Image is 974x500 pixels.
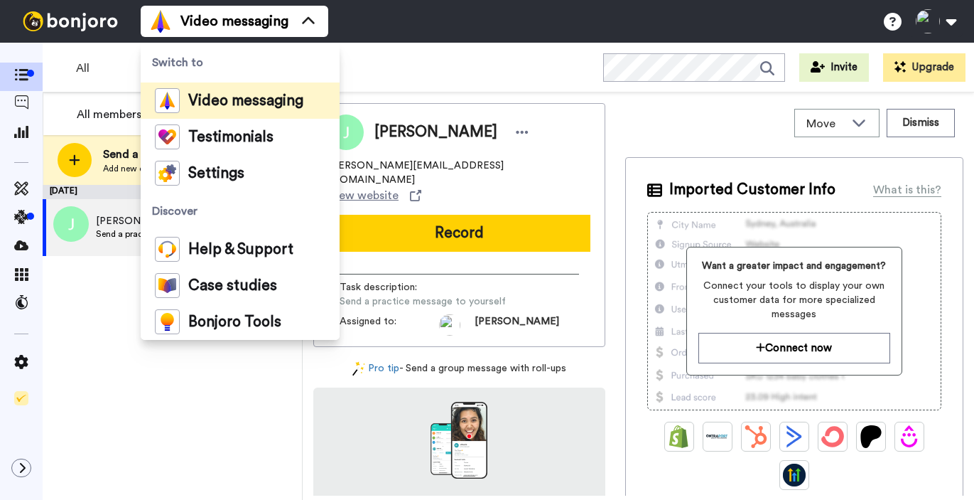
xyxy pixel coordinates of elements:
[141,267,340,304] a: Case studies
[668,425,691,448] img: Shopify
[340,314,439,336] span: Assigned to:
[860,425,882,448] img: Patreon
[374,122,497,143] span: [PERSON_NAME]
[141,155,340,191] a: Settings
[806,115,845,132] span: Move
[669,179,835,201] span: Imported Customer Info
[141,191,340,231] span: Discover
[155,273,180,298] img: case-study-colored.svg
[141,43,340,83] span: Switch to
[141,304,340,340] a: Bonjoro Tools
[77,106,158,123] div: All members
[698,333,890,363] button: Connect now
[103,163,230,174] span: Add new contact or upload CSV
[313,361,605,376] div: - Send a group message with roll-ups
[352,361,399,376] a: Pro tip
[745,425,767,448] img: Hubspot
[783,425,806,448] img: ActiveCampaign
[328,187,421,204] a: View website
[340,280,439,294] span: Task description :
[439,314,460,336] img: ALV-UjU66p5HhTtm_J1LO53NWszNSJM1vx7_0VgjLi7s2nbHPnb-fMQ6IZ0OdEfSV5Lb4aeRdX5YT2CPffIszk6PPn7SbweN3...
[328,115,364,150] img: Image of Jay
[475,314,559,336] span: [PERSON_NAME]
[141,231,340,267] a: Help & Support
[76,60,171,77] span: All
[883,53,965,82] button: Upgrade
[96,214,238,228] span: [PERSON_NAME]
[328,159,590,187] span: [PERSON_NAME][EMAIL_ADDRESS][DOMAIN_NAME]
[328,187,399,204] span: View website
[887,109,955,137] button: Dismiss
[188,315,281,329] span: Bonjoro Tools
[103,146,230,163] span: Send a new message
[188,279,277,293] span: Case studies
[698,259,890,273] span: Want a greater impact and engagement?
[821,425,844,448] img: ConvertKit
[155,88,180,113] img: vm-color.svg
[149,10,172,33] img: vm-color.svg
[340,294,506,309] span: Send a practice message to yourself
[141,119,340,155] a: Testimonials
[431,402,487,479] img: download
[783,464,806,486] img: GoHighLevel
[155,124,180,149] img: tm-color.svg
[17,11,124,31] img: bj-logo-header-white.svg
[141,83,340,119] a: Video messaging
[188,94,303,108] span: Video messaging
[706,425,729,448] img: Ontraport
[328,215,590,252] button: Record
[698,279,890,321] span: Connect your tools to display your own customer data for more specialized messages
[188,130,274,144] span: Testimonials
[799,53,869,82] button: Invite
[14,391,28,405] img: Checklist.svg
[96,228,238,240] span: Send a practice message to yourself
[188,166,244,181] span: Settings
[155,309,180,334] img: bj-tools-colored.svg
[898,425,921,448] img: Drip
[53,206,89,242] img: j.png
[155,161,180,186] img: settings-colored.svg
[188,243,293,257] span: Help & Support
[352,361,365,376] img: magic-wand.svg
[180,11,288,31] span: Video messaging
[873,181,941,198] div: What is this?
[43,185,302,199] div: [DATE]
[155,237,180,262] img: help-and-support-colored.svg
